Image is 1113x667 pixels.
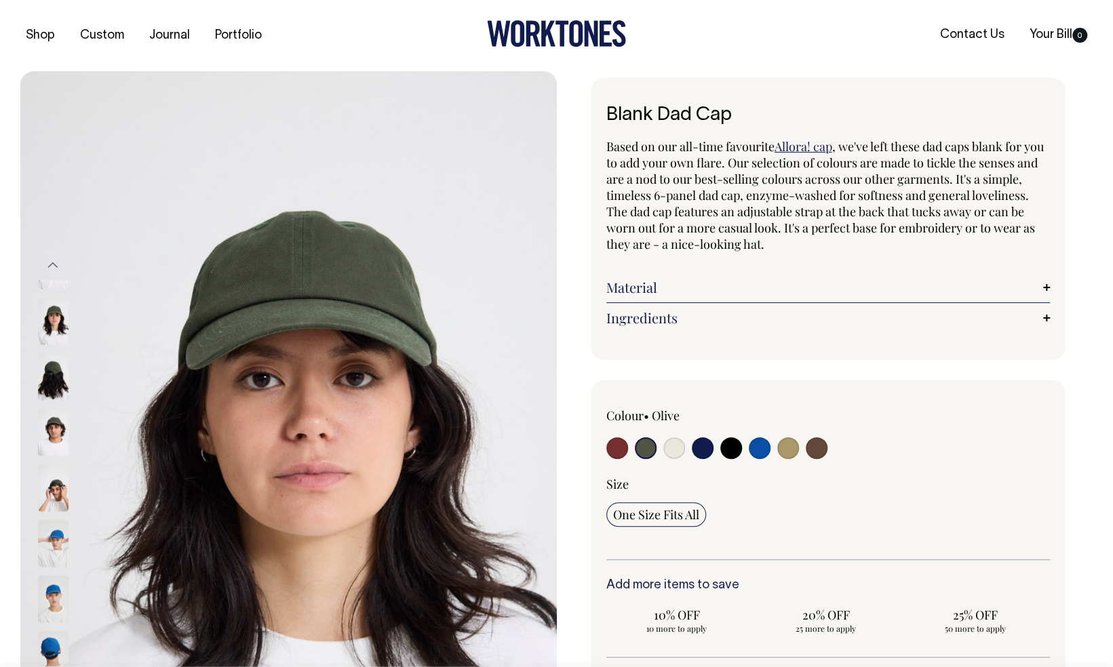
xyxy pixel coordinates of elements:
span: Based on our all-time favourite [606,138,775,155]
a: Custom [75,24,130,47]
img: olive [38,352,69,400]
img: olive [38,408,69,456]
a: Portfolio [210,24,267,47]
h6: Add more items to save [606,579,1051,592]
input: 10% OFF 10 more to apply [606,603,747,638]
a: Ingredients [606,310,1051,326]
span: 25% OFF [912,607,1039,623]
a: Material [606,279,1051,296]
div: Colour [606,407,784,424]
img: olive [38,464,69,511]
span: 20% OFF [762,607,890,623]
span: 10% OFF [613,607,741,623]
a: Shop [20,24,60,47]
img: olive [38,297,69,344]
input: 20% OFF 25 more to apply [756,603,897,638]
h1: Blank Dad Cap [606,105,1051,126]
div: Size [606,476,1051,492]
span: • [644,407,649,424]
label: Olive [652,407,680,424]
input: One Size Fits All [606,502,706,527]
input: 25% OFF 50 more to apply [905,603,1046,638]
span: , we've left these dad caps blank for you to add your own flare. Our selection of colours are mad... [606,138,1044,252]
span: One Size Fits All [613,506,699,523]
a: Your Bill0 [1024,24,1093,46]
span: 10 more to apply [613,623,741,634]
img: worker-blue [38,519,69,567]
span: 25 more to apply [762,623,890,634]
a: Contact Us [935,24,1010,46]
a: Journal [144,24,195,47]
img: worker-blue [38,575,69,622]
span: 50 more to apply [912,623,1039,634]
a: Allora! cap [775,138,832,155]
button: Previous [43,250,63,281]
span: 0 [1072,28,1087,43]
